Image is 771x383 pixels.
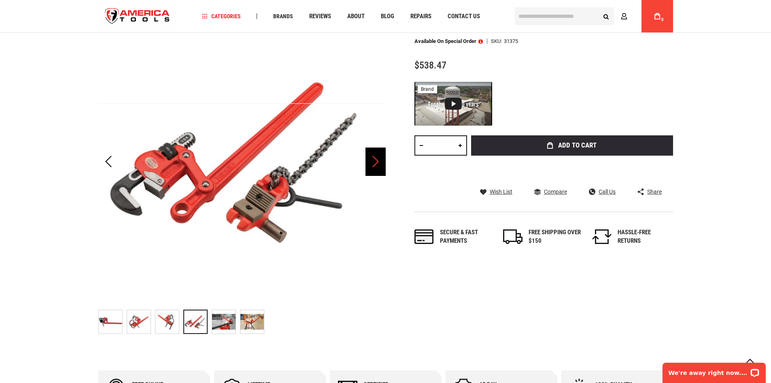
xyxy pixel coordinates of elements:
div: Previous [98,18,119,306]
a: Categories [198,11,244,22]
img: returns [592,229,612,244]
div: RIDGID 31375 WRENCH, S2 COMP LEVERAGE [212,306,240,338]
a: Repairs [407,11,435,22]
a: Compare [534,188,567,195]
div: FREE SHIPPING OVER $150 [529,228,581,246]
img: RIDGID 31375 WRENCH, S2 COMP LEVERAGE [98,18,386,306]
span: Contact Us [448,13,480,19]
img: America Tools [98,1,177,32]
div: 31375 [504,39,518,44]
img: RIDGID 31375 WRENCH, S2 COMP LEVERAGE [240,310,264,334]
button: Add to Cart [471,135,673,156]
span: Compare [544,189,567,195]
a: Contact Us [444,11,484,22]
iframe: Secure express checkout frame [469,158,675,182]
span: Wish List [490,189,512,195]
a: Brands [270,11,297,22]
button: Search [599,9,614,24]
div: RIDGID 31375 WRENCH, S2 COMP LEVERAGE [155,306,183,338]
div: HASSLE-FREE RETURNS [618,228,670,246]
img: RIDGID 31375 WRENCH, S2 COMP LEVERAGE [212,310,236,334]
span: Blog [381,13,394,19]
span: About [347,13,365,19]
div: RIDGID 31375 WRENCH, S2 COMP LEVERAGE [240,306,264,338]
a: Wish List [480,188,512,195]
span: Call Us [599,189,616,195]
p: Available on Special Order [414,39,483,44]
img: RIDGID 31375 WRENCH, S2 COMP LEVERAGE [127,310,151,334]
a: About [344,11,368,22]
iframe: LiveChat chat widget [657,357,771,383]
a: Call Us [589,188,616,195]
a: Blog [377,11,398,22]
span: Repairs [410,13,431,19]
a: Reviews [306,11,335,22]
span: Categories [202,13,241,19]
a: store logo [98,1,177,32]
span: Brands [273,13,293,19]
img: payments [414,229,434,244]
span: 0 [661,17,664,22]
div: RIDGID 31375 WRENCH, S2 COMP LEVERAGE [183,306,212,338]
div: Secure & fast payments [440,228,493,246]
div: RIDGID 31375 WRENCH, S2 COMP LEVERAGE [98,306,127,338]
img: shipping [503,229,522,244]
span: Add to Cart [558,142,597,149]
strong: SKU [491,39,504,44]
img: RIDGID 31375 WRENCH, S2 COMP LEVERAGE [99,310,122,334]
div: Next [365,18,386,306]
div: RIDGID 31375 WRENCH, S2 COMP LEVERAGE [127,306,155,338]
span: Share [647,189,662,195]
span: Reviews [309,13,331,19]
span: $538.47 [414,60,446,71]
img: RIDGID 31375 WRENCH, S2 COMP LEVERAGE [155,310,179,334]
